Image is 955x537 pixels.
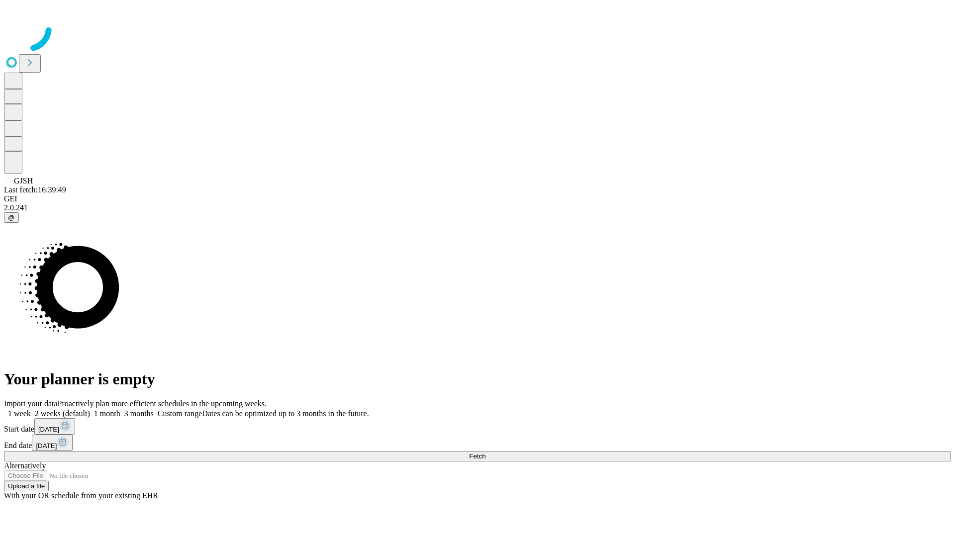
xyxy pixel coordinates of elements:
[94,409,120,418] span: 1 month
[158,409,202,418] span: Custom range
[4,461,46,470] span: Alternatively
[4,418,951,435] div: Start date
[4,451,951,461] button: Fetch
[38,426,59,433] span: [DATE]
[124,409,154,418] span: 3 months
[469,452,485,460] span: Fetch
[34,418,75,435] button: [DATE]
[35,409,90,418] span: 2 weeks (default)
[8,214,15,221] span: @
[32,435,73,451] button: [DATE]
[4,203,951,212] div: 2.0.241
[4,481,49,491] button: Upload a file
[14,177,33,185] span: GJSH
[202,409,369,418] span: Dates can be optimized up to 3 months in the future.
[4,212,19,223] button: @
[4,435,951,451] div: End date
[4,185,66,194] span: Last fetch: 16:39:49
[4,194,951,203] div: GEI
[58,399,267,408] span: Proactively plan more efficient schedules in the upcoming weeks.
[4,399,58,408] span: Import your data
[36,442,57,449] span: [DATE]
[4,370,951,388] h1: Your planner is empty
[4,491,158,500] span: With your OR schedule from your existing EHR
[8,409,31,418] span: 1 week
